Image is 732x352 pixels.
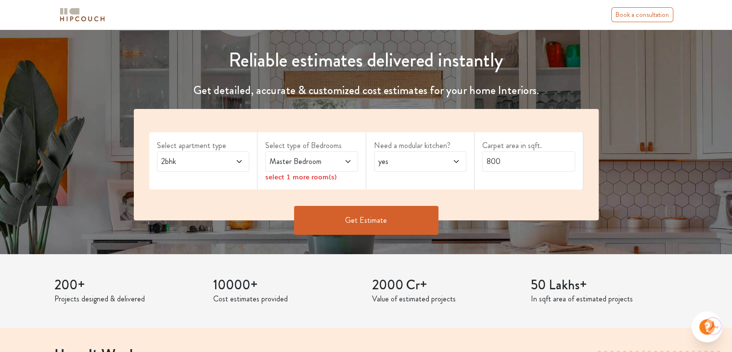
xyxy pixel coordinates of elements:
[268,156,331,167] span: Master Bedroom
[374,140,467,151] label: Need a modular kitchen?
[294,206,438,235] button: Get Estimate
[482,151,575,172] input: Enter area sqft
[213,277,360,294] h3: 10000+
[54,277,202,294] h3: 200+
[128,83,604,97] h4: Get detailed, accurate & customized cost estimates for your home Interiors.
[482,140,575,151] label: Carpet area in sqft.
[531,293,678,305] p: In sqft area of estimated projects
[58,4,106,26] span: logo-horizontal.svg
[265,140,358,151] label: Select type of Bedrooms
[531,277,678,294] h3: 50 Lakhs+
[157,140,250,151] label: Select apartment type
[128,49,604,72] h1: Reliable estimates delivered instantly
[213,293,360,305] p: Cost estimates provided
[58,6,106,23] img: logo-horizontal.svg
[54,293,202,305] p: Projects designed & delivered
[376,156,439,167] span: yes
[372,293,519,305] p: Value of estimated projects
[265,172,358,182] div: select 1 more room(s)
[611,7,673,22] div: Book a consultation
[372,277,519,294] h3: 2000 Cr+
[159,156,222,167] span: 2bhk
